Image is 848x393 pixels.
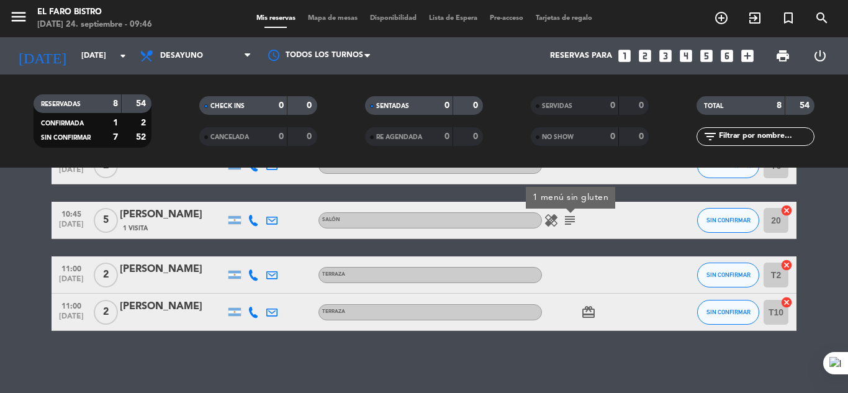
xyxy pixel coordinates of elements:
span: [DATE] [56,166,87,180]
span: CANCELADA [210,134,249,140]
i: looks_5 [698,48,715,64]
span: 1 Visita [123,224,148,233]
span: Desayuno [160,52,203,60]
span: NO SHOW [542,134,574,140]
span: SIN CONFIRMAR [41,135,91,141]
span: 2 [94,300,118,325]
span: Tarjetas de regalo [530,15,598,22]
strong: 0 [279,101,284,110]
div: El Faro Bistro [37,6,152,19]
span: [DATE] [56,220,87,235]
strong: 8 [113,99,118,108]
span: 11:00 [56,261,87,275]
i: cancel [780,259,793,271]
span: Reservas para [550,52,612,60]
i: menu [9,7,28,26]
strong: 1 [113,119,118,127]
span: Terraza [322,163,345,168]
span: Lista de Espera [423,15,484,22]
div: [PERSON_NAME] [120,207,225,223]
strong: 0 [444,101,449,110]
i: power_settings_new [813,48,828,63]
i: add_box [739,48,756,64]
strong: 0 [307,132,314,141]
strong: 54 [800,101,812,110]
div: [PERSON_NAME] [120,261,225,278]
i: arrow_drop_down [115,48,130,63]
div: [DATE] 24. septiembre - 09:46 [37,19,152,31]
i: filter_list [703,129,718,144]
button: SIN CONFIRMAR [697,208,759,233]
div: 1 menú sin gluten [533,191,609,204]
strong: 0 [639,101,646,110]
strong: 0 [473,132,480,141]
i: add_circle_outline [714,11,729,25]
button: SIN CONFIRMAR [697,300,759,325]
strong: 0 [610,132,615,141]
span: SERVIDAS [542,103,572,109]
span: Salón [322,217,340,222]
span: CONFIRMADA [41,120,84,127]
i: cancel [780,204,793,217]
strong: 0 [307,101,314,110]
i: looks_two [637,48,653,64]
strong: 8 [777,101,782,110]
span: Terraza [322,309,345,314]
i: healing [544,213,559,228]
button: menu [9,7,28,30]
strong: 7 [113,133,118,142]
span: [DATE] [56,312,87,327]
span: Disponibilidad [364,15,423,22]
span: 5 [94,208,118,233]
div: LOG OUT [801,37,839,75]
i: looks_one [616,48,633,64]
span: RE AGENDADA [376,134,422,140]
i: [DATE] [9,42,75,70]
i: looks_4 [678,48,694,64]
i: looks_6 [719,48,735,64]
strong: 0 [639,132,646,141]
span: print [775,48,790,63]
span: Mis reservas [250,15,302,22]
input: Filtrar por nombre... [718,130,814,143]
span: RESERVADAS [41,101,81,107]
span: SENTADAS [376,103,409,109]
span: SIN CONFIRMAR [706,309,751,315]
div: [PERSON_NAME] [120,299,225,315]
span: SIN CONFIRMAR [706,217,751,224]
strong: 2 [141,119,148,127]
span: CHECK INS [210,103,245,109]
span: TOTAL [704,103,723,109]
span: 10:45 [56,206,87,220]
span: Pre-acceso [484,15,530,22]
strong: 0 [279,132,284,141]
i: card_giftcard [581,305,596,320]
i: search [814,11,829,25]
strong: 0 [610,101,615,110]
i: cancel [780,296,793,309]
span: SIN CONFIRMAR [706,271,751,278]
i: exit_to_app [747,11,762,25]
i: turned_in_not [781,11,796,25]
strong: 0 [473,101,480,110]
strong: 52 [136,133,148,142]
strong: 0 [444,132,449,141]
span: Terraza [322,272,345,277]
span: 2 [94,263,118,287]
strong: 54 [136,99,148,108]
i: looks_3 [657,48,674,64]
span: Mapa de mesas [302,15,364,22]
span: [DATE] [56,275,87,289]
span: 11:00 [56,298,87,312]
i: subject [562,213,577,228]
button: SIN CONFIRMAR [697,263,759,287]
